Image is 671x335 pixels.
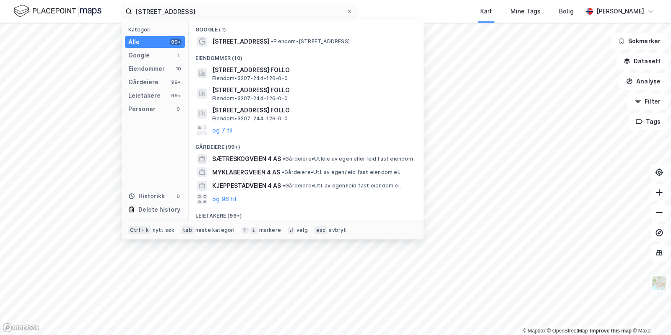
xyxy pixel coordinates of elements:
[128,91,161,101] div: Leietakere
[283,182,285,189] span: •
[128,26,185,33] div: Kategori
[596,6,644,16] div: [PERSON_NAME]
[212,194,237,204] button: og 96 til
[189,137,424,152] div: Gårdeiere (99+)
[259,227,281,234] div: markere
[629,295,671,335] div: Kontrollprogram for chat
[189,48,424,63] div: Eiendommer (10)
[170,79,182,86] div: 99+
[181,226,194,234] div: tab
[212,167,280,177] span: MYKLABERGVEIEN 4 AS
[128,191,165,201] div: Historikk
[128,104,156,114] div: Personer
[480,6,492,16] div: Kart
[128,77,159,87] div: Gårdeiere
[212,36,269,47] span: [STREET_ADDRESS]
[559,6,574,16] div: Bolig
[128,64,165,74] div: Eiendommer
[175,106,182,112] div: 0
[629,295,671,335] iframe: Chat Widget
[590,328,632,334] a: Improve this map
[175,193,182,200] div: 0
[282,169,284,175] span: •
[170,39,182,45] div: 99+
[271,38,350,45] span: Eiendom • [STREET_ADDRESS]
[627,93,668,110] button: Filter
[271,38,273,44] span: •
[175,52,182,59] div: 1
[212,115,288,122] span: Eiendom • 3207-244-126-0-0
[212,75,288,82] span: Eiendom • 3207-244-126-0-0
[619,73,668,90] button: Analyse
[212,125,233,135] button: og 7 til
[296,227,308,234] div: velg
[282,169,400,176] span: Gårdeiere • Utl. av egen/leid fast eiendom el.
[128,226,151,234] div: Ctrl + k
[212,95,288,102] span: Eiendom • 3207-244-126-0-0
[13,4,101,18] img: logo.f888ab2527a4732fd821a326f86c7f29.svg
[315,226,328,234] div: esc
[212,181,281,191] span: KJEPPESTADVEIEN 4 AS
[651,275,667,291] img: Z
[212,154,281,164] span: SÆTRESKOGVEIEN 4 AS
[138,205,180,215] div: Delete history
[195,227,235,234] div: neste kategori
[283,156,285,162] span: •
[283,156,413,162] span: Gårdeiere • Utleie av egen eller leid fast eiendom
[128,50,150,60] div: Google
[212,65,414,75] span: [STREET_ADDRESS] FOLLO
[128,37,140,47] div: Alle
[153,227,175,234] div: nytt søk
[611,33,668,49] button: Bokmerker
[283,182,401,189] span: Gårdeiere • Utl. av egen/leid fast eiendom el.
[616,53,668,70] button: Datasett
[510,6,541,16] div: Mine Tags
[212,105,414,115] span: [STREET_ADDRESS] FOLLO
[523,328,546,334] a: Mapbox
[629,113,668,130] button: Tags
[132,5,346,18] input: Søk på adresse, matrikkel, gårdeiere, leietakere eller personer
[212,85,414,95] span: [STREET_ADDRESS] FOLLO
[329,227,346,234] div: avbryt
[170,92,182,99] div: 99+
[547,328,588,334] a: OpenStreetMap
[3,323,39,332] a: Mapbox homepage
[175,65,182,72] div: 10
[189,20,424,35] div: Google (1)
[189,206,424,221] div: Leietakere (99+)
